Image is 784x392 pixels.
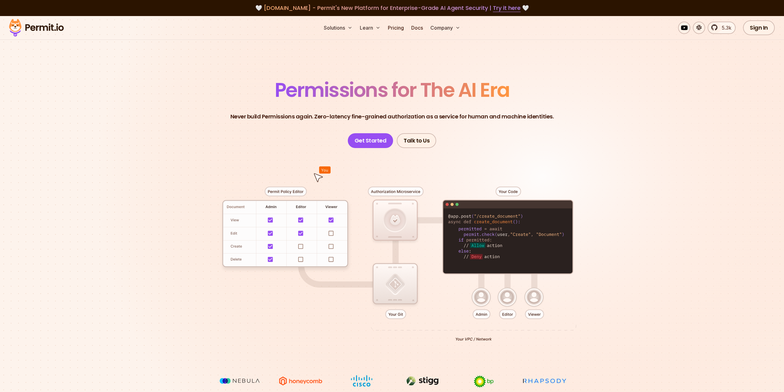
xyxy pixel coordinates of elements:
a: Get Started [348,133,393,148]
button: Learn [357,22,383,34]
span: [DOMAIN_NAME] - Permit's New Platform for Enterprise-Grade AI Agent Security | [264,4,521,12]
a: Sign In [743,20,775,35]
a: Talk to Us [397,133,436,148]
img: Permit logo [6,17,67,38]
img: bp [461,375,507,388]
span: 5.3k [718,24,731,31]
span: Permissions for The AI Era [275,76,510,104]
img: Nebula [217,375,263,387]
a: Docs [409,22,425,34]
p: Never build Permissions again. Zero-latency fine-grained authorization as a service for human and... [230,112,554,121]
button: Company [428,22,463,34]
a: 5.3k [708,22,736,34]
a: Pricing [385,22,406,34]
div: 🤍 🤍 [15,4,769,12]
button: Solutions [321,22,355,34]
img: Honeycomb [278,375,324,387]
a: Try it here [493,4,521,12]
img: Cisco [339,375,385,387]
img: Rhapsody Health [522,375,568,387]
img: Stigg [400,375,446,387]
